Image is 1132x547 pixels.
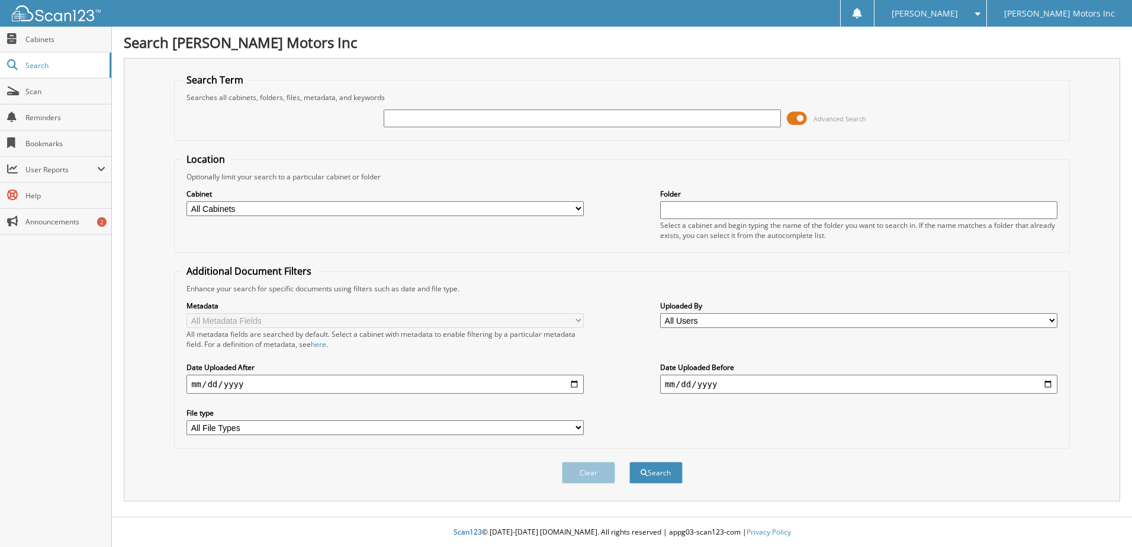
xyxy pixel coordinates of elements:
[25,217,105,227] span: Announcements
[562,462,615,484] button: Clear
[629,462,683,484] button: Search
[181,92,1063,102] div: Searches all cabinets, folders, files, metadata, and keywords
[186,189,584,199] label: Cabinet
[454,527,482,537] span: Scan123
[186,375,584,394] input: start
[186,362,584,372] label: Date Uploaded After
[660,301,1057,311] label: Uploaded By
[181,265,317,278] legend: Additional Document Filters
[25,139,105,149] span: Bookmarks
[25,165,97,175] span: User Reports
[660,375,1057,394] input: end
[25,86,105,96] span: Scan
[660,220,1057,240] div: Select a cabinet and begin typing the name of the folder you want to search in. If the name match...
[25,191,105,201] span: Help
[25,34,105,44] span: Cabinets
[181,172,1063,182] div: Optionally limit your search to a particular cabinet or folder
[181,73,249,86] legend: Search Term
[181,284,1063,294] div: Enhance your search for specific documents using filters such as date and file type.
[186,408,584,418] label: File type
[311,339,326,349] a: here
[660,189,1057,199] label: Folder
[186,329,584,349] div: All metadata fields are searched by default. Select a cabinet with metadata to enable filtering b...
[124,33,1120,52] h1: Search [PERSON_NAME] Motors Inc
[112,518,1132,547] div: © [DATE]-[DATE] [DOMAIN_NAME]. All rights reserved | appg03-scan123-com |
[97,217,107,227] div: 2
[892,10,958,17] span: [PERSON_NAME]
[1004,10,1115,17] span: [PERSON_NAME] Motors Inc
[25,112,105,123] span: Reminders
[747,527,791,537] a: Privacy Policy
[660,362,1057,372] label: Date Uploaded Before
[12,5,101,21] img: scan123-logo-white.svg
[25,60,104,70] span: Search
[181,153,231,166] legend: Location
[186,301,584,311] label: Metadata
[813,114,866,123] span: Advanced Search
